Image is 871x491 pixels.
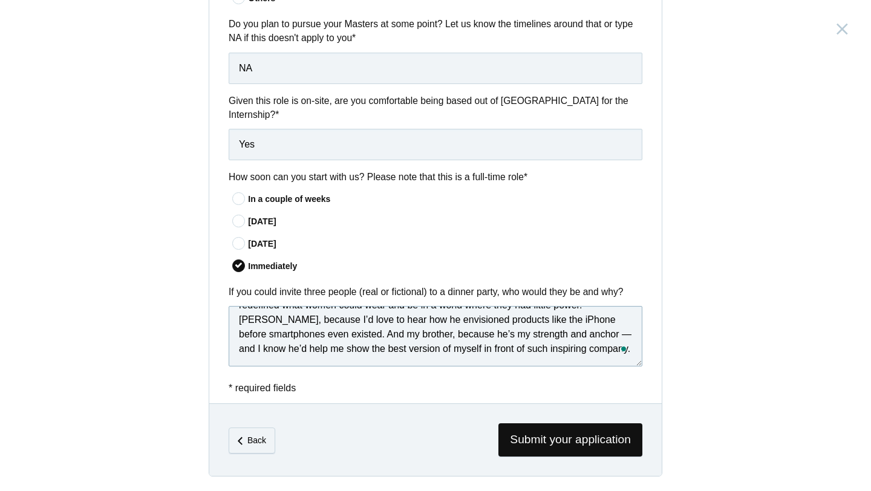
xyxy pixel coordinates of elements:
label: How soon can you start with us? Please note that this is a full-time role [229,170,642,184]
label: If you could invite three people (real or fictional) to a dinner party, who would they be and why? [229,285,642,299]
label: Do you plan to pursue your Masters at some point? Let us know the timelines around that or type N... [229,17,642,45]
span: * required fields [229,383,296,393]
em: Back [247,435,266,445]
label: Given this role is on-site, are you comfortable being based out of [GEOGRAPHIC_DATA] for the Inte... [229,94,642,122]
div: Immediately [248,260,642,273]
div: In a couple of weeks [248,193,642,206]
span: Submit your application [498,423,642,457]
textarea: To enrich screen reader interactions, please activate Accessibility in Grammarly extension settings [229,306,642,366]
div: [DATE] [248,215,642,228]
div: [DATE] [248,238,642,250]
